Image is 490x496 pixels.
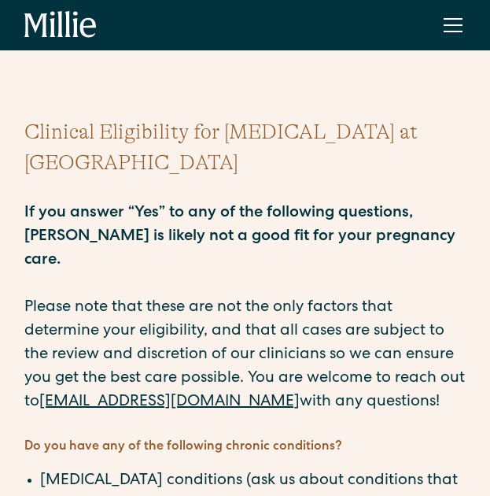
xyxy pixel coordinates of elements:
[24,11,97,39] a: home
[24,441,342,453] strong: Do you have any of the following chronic conditions?
[24,178,466,414] p: Please note that these are not the only factors that determine your eligibility, and that all cas...
[24,205,455,268] strong: If you answer “Yes” to any of the following questions, [PERSON_NAME] is likely not a good fit for...
[24,117,466,178] h1: Clinical Eligibility for [MEDICAL_DATA] at [GEOGRAPHIC_DATA]
[434,6,466,44] div: menu
[24,414,466,438] p: ‍
[39,394,300,410] a: [EMAIL_ADDRESS][DOMAIN_NAME]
